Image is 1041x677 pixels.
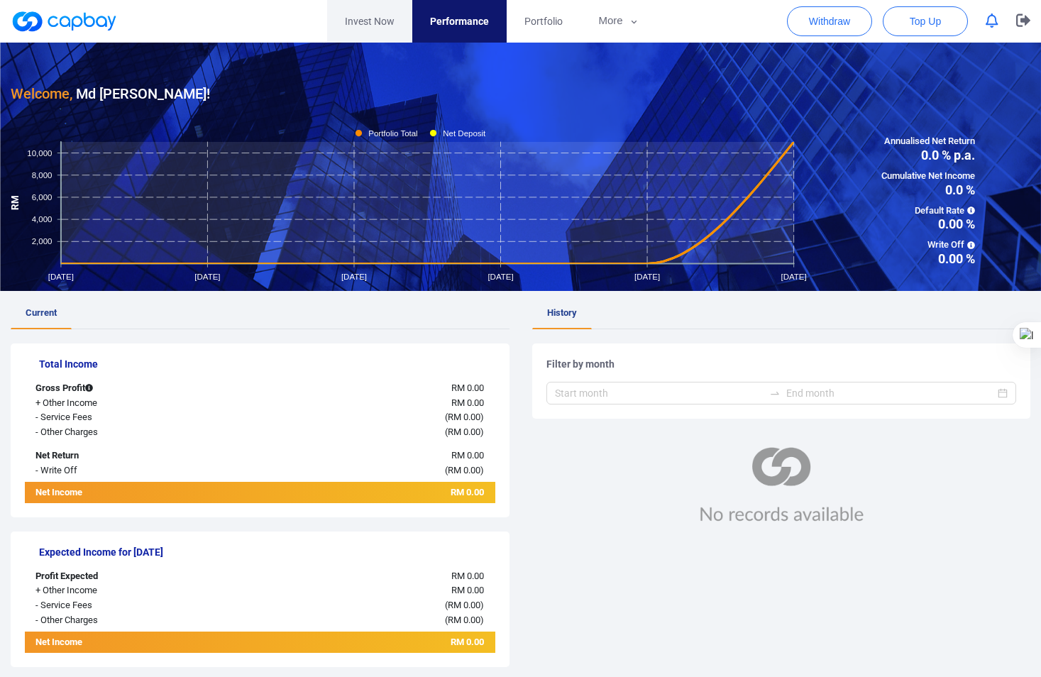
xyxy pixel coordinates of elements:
[25,463,221,478] div: - Write Off
[221,598,495,613] div: ( )
[25,613,221,628] div: - Other Charges
[910,14,941,28] span: Top Up
[25,485,221,503] div: Net Income
[451,637,484,647] span: RM 0.00
[48,272,74,280] tspan: [DATE]
[881,253,975,265] span: 0.00 %
[451,382,484,393] span: RM 0.00
[443,128,486,137] tspan: Net Deposit
[25,425,221,440] div: - Other Charges
[448,465,480,475] span: RM 0.00
[221,613,495,628] div: ( )
[221,463,495,478] div: ( )
[448,426,480,437] span: RM 0.00
[368,128,417,137] tspan: Portfolio Total
[341,272,367,280] tspan: [DATE]
[488,272,513,280] tspan: [DATE]
[451,450,484,461] span: RM 0.00
[221,425,495,440] div: ( )
[555,385,764,401] input: Start month
[881,134,975,149] span: Annualised Net Return
[430,13,489,29] span: Performance
[32,215,53,224] tspan: 4,000
[881,238,975,253] span: Write Off
[546,358,1017,370] h5: Filter by month
[11,85,72,102] span: Welcome,
[25,635,221,653] div: Net Income
[25,448,221,463] div: Net Return
[881,218,975,231] span: 0.00 %
[451,585,484,595] span: RM 0.00
[32,193,53,202] tspan: 6,000
[881,169,975,184] span: Cumulative Net Income
[685,447,877,524] img: no_record
[25,598,221,613] div: - Service Fees
[39,546,495,558] h5: Expected Income for [DATE]
[769,387,781,399] span: to
[787,6,872,36] button: Withdraw
[194,272,220,280] tspan: [DATE]
[221,410,495,425] div: ( )
[547,307,577,318] span: History
[883,6,968,36] button: Top Up
[781,272,807,280] tspan: [DATE]
[769,387,781,399] span: swap-right
[25,396,221,411] div: + Other Income
[448,615,480,625] span: RM 0.00
[25,381,221,396] div: Gross Profit
[10,195,21,210] tspan: RM
[25,583,221,598] div: + Other Income
[39,358,495,370] h5: Total Income
[634,272,660,280] tspan: [DATE]
[27,148,52,157] tspan: 10,000
[786,385,995,401] input: End month
[11,82,210,105] h3: Md [PERSON_NAME] !
[451,571,484,581] span: RM 0.00
[451,397,484,408] span: RM 0.00
[524,13,563,29] span: Portfolio
[25,569,221,584] div: Profit Expected
[881,149,975,162] span: 0.0 % p.a.
[451,487,484,497] span: RM 0.00
[26,307,57,318] span: Current
[881,204,975,219] span: Default Rate
[25,410,221,425] div: - Service Fees
[32,237,53,246] tspan: 2,000
[448,412,480,422] span: RM 0.00
[881,184,975,197] span: 0.0 %
[448,600,480,610] span: RM 0.00
[32,170,53,179] tspan: 8,000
